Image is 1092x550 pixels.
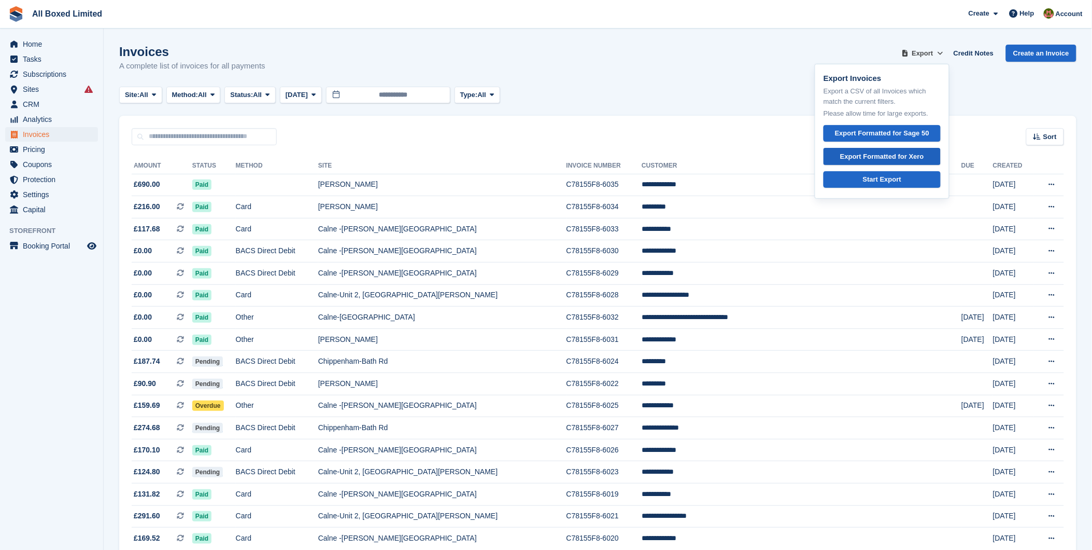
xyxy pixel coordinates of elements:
div: Start Export [863,174,901,185]
a: Export Formatted for Sage 50 [824,125,941,142]
span: Paid [192,202,211,212]
span: £291.60 [134,511,160,521]
span: £170.10 [134,445,160,456]
td: Calne -[PERSON_NAME][GEOGRAPHIC_DATA] [318,528,566,549]
a: menu [5,97,98,112]
p: A complete list of invoices for all payments [119,60,265,72]
button: Site: All [119,87,162,104]
span: Pending [192,356,223,367]
td: [DATE] [961,328,993,351]
th: Created [993,158,1034,174]
p: Export Invoices [824,73,941,85]
span: £0.00 [134,290,152,300]
td: Card [236,284,318,307]
td: C78155F8-6020 [566,528,642,549]
a: menu [5,127,98,142]
td: Chippenham-Bath Rd [318,417,566,439]
img: Sharon Hawkins [1044,8,1054,19]
td: C78155F8-6031 [566,328,642,351]
a: menu [5,67,98,81]
td: [DATE] [993,417,1034,439]
td: C78155F8-6025 [566,395,642,417]
span: Overdue [192,401,224,411]
span: Pricing [23,142,85,157]
span: Paid [192,445,211,456]
td: Card [236,196,318,218]
span: £274.68 [134,422,160,433]
span: Tasks [23,52,85,66]
td: BACS Direct Debit [236,417,318,439]
td: [DATE] [993,373,1034,395]
span: All [139,90,148,100]
td: [DATE] [993,218,1034,240]
span: Status: [230,90,253,100]
span: Sort [1043,132,1057,142]
td: C78155F8-6024 [566,351,642,373]
td: [DATE] [993,395,1034,417]
td: [DATE] [993,174,1034,196]
a: Credit Notes [949,45,998,62]
span: Pending [192,423,223,433]
span: Paid [192,489,211,500]
span: Create [969,8,989,19]
a: All Boxed Limited [28,5,106,22]
button: Export [900,45,945,62]
span: Export [912,48,933,59]
span: Paid [192,268,211,279]
td: [PERSON_NAME] [318,196,566,218]
th: Due [961,158,993,174]
span: Help [1020,8,1034,19]
span: Settings [23,187,85,202]
span: £90.90 [134,378,156,389]
td: Calne-Unit 2, [GEOGRAPHIC_DATA][PERSON_NAME] [318,284,566,307]
td: [DATE] [993,240,1034,263]
span: Protection [23,172,85,187]
td: [DATE] [993,505,1034,528]
img: stora-icon-8386f47178a22dfd0bd8f6a31ec36ba5ce8667c1dd55bd0f319d3a0aa187defe.svg [8,6,24,22]
span: Home [23,37,85,51]
span: £169.52 [134,533,160,544]
td: Calne-Unit 2, [GEOGRAPHIC_DATA][PERSON_NAME] [318,461,566,484]
span: £0.00 [134,334,152,345]
th: Invoice Number [566,158,642,174]
i: Smart entry sync failures have occurred [84,85,93,93]
span: Pending [192,467,223,477]
span: Coupons [23,157,85,172]
h1: Invoices [119,45,265,59]
span: Paid [192,533,211,544]
a: Start Export [824,171,941,188]
th: Status [192,158,236,174]
span: Capital [23,202,85,217]
span: Site: [125,90,139,100]
td: Other [236,307,318,329]
td: [DATE] [993,328,1034,351]
td: [PERSON_NAME] [318,174,566,196]
td: Calne -[PERSON_NAME][GEOGRAPHIC_DATA] [318,484,566,506]
td: [DATE] [993,528,1034,549]
span: Booking Portal [23,239,85,253]
td: [DATE] [993,351,1034,373]
td: [DATE] [993,484,1034,506]
td: C78155F8-6023 [566,461,642,484]
span: £159.69 [134,400,160,411]
a: menu [5,112,98,127]
a: Export Formatted for Xero [824,148,941,165]
button: Method: All [166,87,221,104]
span: [DATE] [286,90,308,100]
td: Calne -[PERSON_NAME][GEOGRAPHIC_DATA] [318,240,566,263]
a: menu [5,187,98,202]
span: Method: [172,90,198,100]
span: Paid [192,335,211,345]
span: Paid [192,511,211,521]
td: C78155F8-6028 [566,284,642,307]
td: C78155F8-6032 [566,307,642,329]
td: [DATE] [993,263,1034,285]
span: £0.00 [134,245,152,256]
button: Status: All [224,87,275,104]
td: C78155F8-6033 [566,218,642,240]
span: All [198,90,207,100]
td: BACS Direct Debit [236,373,318,395]
th: Site [318,158,566,174]
td: BACS Direct Debit [236,351,318,373]
a: menu [5,142,98,157]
